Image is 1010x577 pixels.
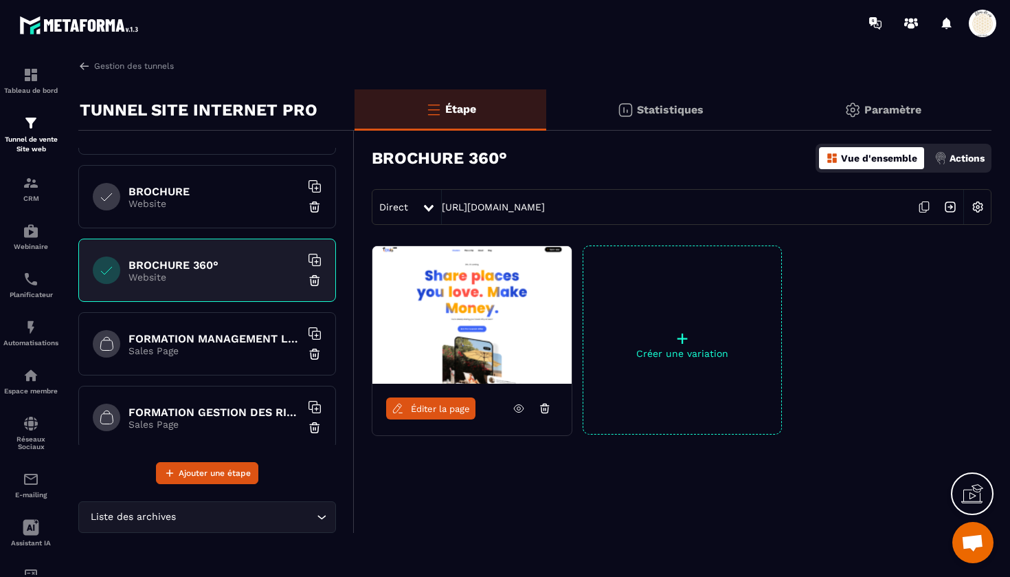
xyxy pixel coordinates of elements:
[128,272,300,283] p: Website
[3,387,58,395] p: Espace membre
[3,261,58,309] a: schedulerschedulerPlanificateur
[3,195,58,202] p: CRM
[3,491,58,499] p: E-mailing
[78,60,91,72] img: arrow
[308,347,322,361] img: trash
[637,103,704,116] p: Statistiques
[128,406,300,419] h6: FORMATION GESTION DES RISQUES EN SANTE
[179,466,251,480] span: Ajouter une étape
[826,152,838,164] img: dashboard-orange.40269519.svg
[934,152,947,164] img: actions.d6e523a2.png
[937,194,963,220] img: arrow-next.bcc2205e.svg
[78,60,174,72] a: Gestion des tunnels
[372,246,572,384] img: image
[23,471,39,488] img: email
[3,309,58,357] a: automationsautomationsAutomatisations
[23,115,39,131] img: formation
[23,415,39,432] img: social-network
[372,149,507,168] h3: BROCHURE 360°
[87,510,179,525] span: Liste des archives
[617,102,633,118] img: stats.20deebd0.svg
[128,259,300,272] h6: BROCHURE 360°
[19,12,143,38] img: logo
[128,419,300,430] p: Sales Page
[23,223,39,239] img: automations
[3,339,58,347] p: Automatisations
[179,510,313,525] input: Search for option
[411,404,470,414] span: Éditer la page
[864,103,921,116] p: Paramètre
[3,213,58,261] a: automationsautomationsWebinaire
[3,291,58,298] p: Planificateur
[23,367,39,384] img: automations
[950,153,985,164] p: Actions
[23,175,39,191] img: formation
[3,357,58,405] a: automationsautomationsEspace membre
[425,101,442,118] img: bars-o.4a397970.svg
[308,200,322,214] img: trash
[308,274,322,287] img: trash
[952,522,994,563] div: Ouvrir le chat
[3,461,58,509] a: emailemailE-mailing
[3,105,58,164] a: formationformationTunnel de vente Site web
[379,202,408,213] span: Direct
[128,345,300,356] p: Sales Page
[3,164,58,213] a: formationformationCRM
[3,435,58,450] p: Réseaux Sociaux
[156,462,258,484] button: Ajouter une étape
[23,271,39,287] img: scheduler
[23,319,39,336] img: automations
[442,202,545,213] a: [URL][DOMAIN_NAME]
[965,194,991,220] img: setting-w.858f3a88.svg
[841,153,917,164] p: Vue d'ensemble
[3,243,58,250] p: Webinaire
[80,96,317,124] p: TUNNEL SITE INTERNET PRO
[583,348,781,359] p: Créer une variation
[3,56,58,105] a: formationformationTableau de bord
[583,329,781,348] p: +
[386,398,475,420] a: Éditer la page
[128,185,300,198] h6: BROCHURE
[445,102,476,116] p: Étape
[3,539,58,547] p: Assistant IA
[308,421,322,435] img: trash
[23,67,39,83] img: formation
[78,501,336,533] div: Search for option
[3,509,58,557] a: Assistant IA
[3,87,58,94] p: Tableau de bord
[844,102,861,118] img: setting-gr.5f69749f.svg
[128,332,300,345] h6: FORMATION MANAGEMENT LEADERSHIP
[3,135,58,154] p: Tunnel de vente Site web
[3,405,58,461] a: social-networksocial-networkRéseaux Sociaux
[128,198,300,209] p: Website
